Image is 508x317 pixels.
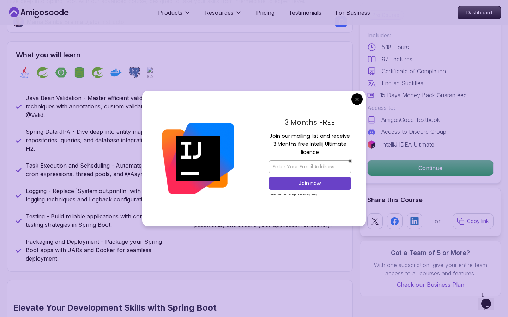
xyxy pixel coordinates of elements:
[367,195,494,205] h2: Share this Course
[381,116,440,124] p: AmigosCode Textbook
[382,79,423,87] p: English Subtitles
[37,67,48,78] img: spring logo
[26,161,176,178] p: Task Execution and Scheduling - Automate tasks with cron expressions, thread pools, and @Async.
[16,50,344,60] h2: What you will learn
[381,128,446,136] p: Access to Discord Group
[367,140,376,149] img: jetbrains logo
[26,128,176,153] p: Spring Data JPA - Dive deep into entity mapping, repositories, queries, and database integration ...
[467,218,489,225] p: Copy link
[147,67,158,78] img: h2 logo
[289,8,321,17] a: Testimonials
[435,217,441,225] p: or
[335,8,370,17] a: For Business
[26,212,176,229] p: Testing - Build reliable applications with comprehensive testing strategies in Spring Boot.
[367,280,494,289] a: Check our Business Plan
[74,67,85,78] img: spring-data-jpa logo
[158,8,191,23] button: Products
[367,261,494,278] p: With one subscription, give your entire team access to all courses and features.
[458,6,501,19] a: Dashboard
[129,67,140,78] img: postgres logo
[380,91,467,99] p: 15 Days Money Back Guaranteed
[478,289,501,310] iframe: chat widget
[367,31,494,39] p: Includes:
[158,8,182,17] p: Products
[367,104,494,112] p: Access to:
[55,67,67,78] img: spring-boot logo
[110,67,122,78] img: docker logo
[26,94,176,119] p: Java Bean Validation - Master efficient validation techniques with annotations, custom validation...
[382,55,412,63] p: 97 Lectures
[13,302,313,313] h2: Elevate Your Development Skills with Spring Boot
[205,8,242,23] button: Resources
[19,67,30,78] img: java logo
[382,67,446,75] p: Certificate of Completion
[205,8,234,17] p: Resources
[367,248,494,258] h3: Got a Team of 5 or More?
[92,67,103,78] img: spring-security logo
[368,160,493,176] p: Continue
[367,160,494,176] button: Continue
[26,187,176,204] p: Logging - Replace `System.out.println` with advanced logging techniques and Logback configurations.
[256,8,274,17] a: Pricing
[26,237,176,263] p: Packaging and Deployment - Package your Spring Boot apps with JARs and Docker for seamless deploy...
[382,43,409,51] p: 5.18 Hours
[453,213,494,229] button: Copy link
[381,140,434,149] p: IntelliJ IDEA Ultimate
